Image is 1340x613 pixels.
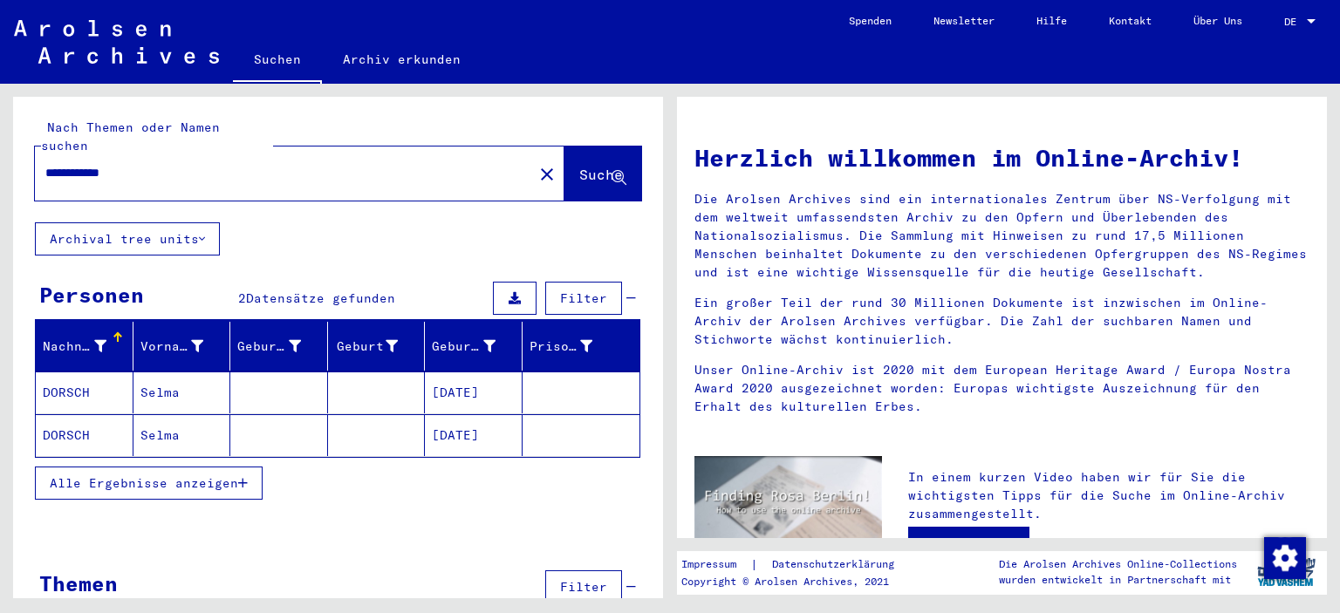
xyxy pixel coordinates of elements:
div: Geburtsname [237,337,301,356]
p: Copyright © Arolsen Archives, 2021 [681,574,915,589]
a: Impressum [681,555,750,574]
mat-header-cell: Vorname [133,322,231,371]
p: Die Arolsen Archives Online-Collections [999,556,1237,572]
p: Ein großer Teil der rund 30 Millionen Dokumente ist inzwischen im Online-Archiv der Arolsen Archi... [694,294,1309,349]
button: Clear [530,156,564,191]
button: Filter [545,282,622,315]
a: Suchen [233,38,322,84]
div: Prisoner # [530,332,619,360]
mat-header-cell: Geburtsname [230,322,328,371]
p: wurden entwickelt in Partnerschaft mit [999,572,1237,588]
mat-cell: DORSCH [36,414,133,456]
div: Geburt‏ [335,337,399,356]
mat-cell: [DATE] [425,414,523,456]
h1: Herzlich willkommen im Online-Archiv! [694,140,1309,176]
button: Alle Ergebnisse anzeigen [35,467,263,500]
p: In einem kurzen Video haben wir für Sie die wichtigsten Tipps für die Suche im Online-Archiv zusa... [908,468,1309,523]
mat-cell: Selma [133,371,231,413]
mat-cell: [DATE] [425,371,523,413]
span: Filter [560,579,607,595]
div: Personen [39,279,144,310]
div: Themen [39,568,118,599]
span: 2 [238,290,246,306]
mat-cell: Selma [133,414,231,456]
img: video.jpg [694,456,882,558]
div: Prisoner # [530,337,593,356]
mat-header-cell: Geburtsdatum [425,322,523,371]
div: Vorname [140,332,230,360]
span: Suche [579,166,623,183]
mat-label: Nach Themen oder Namen suchen [41,119,220,153]
p: Die Arolsen Archives sind ein internationales Zentrum über NS-Verfolgung mit dem weltweit umfasse... [694,190,1309,282]
mat-header-cell: Geburt‏ [328,322,426,371]
img: Zustimmung ändern [1264,537,1306,579]
span: Filter [560,290,607,306]
mat-header-cell: Prisoner # [523,322,640,371]
div: | [681,555,915,574]
mat-icon: close [537,164,557,185]
div: Geburtsdatum [432,337,496,356]
span: DE [1284,16,1303,28]
div: Geburt‏ [335,332,425,360]
div: Geburtsname [237,332,327,360]
div: Geburtsdatum [432,332,522,360]
a: Archiv erkunden [322,38,482,80]
div: Nachname [43,332,133,360]
div: Zustimmung ändern [1263,536,1305,578]
button: Suche [564,146,641,201]
mat-cell: DORSCH [36,371,133,413]
img: yv_logo.png [1254,550,1319,594]
button: Filter [545,570,622,603]
span: Datensätze gefunden [246,290,395,306]
mat-header-cell: Nachname [36,322,133,371]
div: Nachname [43,337,106,356]
img: Arolsen_neg.svg [14,20,219,64]
p: Unser Online-Archiv ist 2020 mit dem European Heritage Award / Europa Nostra Award 2020 ausgezeic... [694,361,1309,416]
a: Video ansehen [908,527,1029,562]
button: Archival tree units [35,222,220,255]
a: Datenschutzerklärung [758,555,915,574]
div: Vorname [140,337,204,356]
span: Alle Ergebnisse anzeigen [50,475,238,491]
